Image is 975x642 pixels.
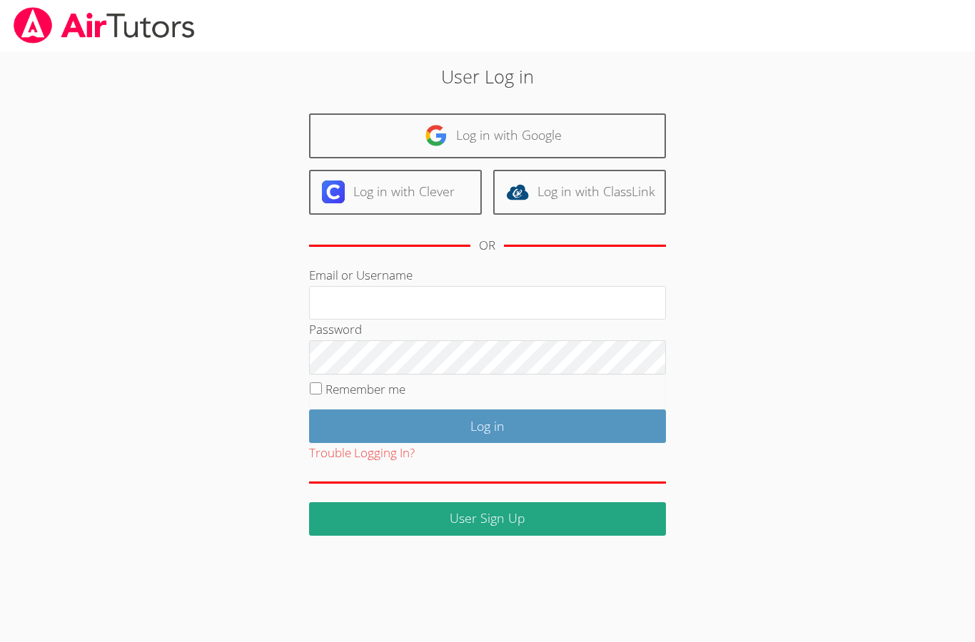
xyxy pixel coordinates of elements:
[309,267,413,283] label: Email or Username
[322,180,345,203] img: clever-logo-6eab21bc6e7a338710f1a6ff85c0baf02591cd810cc4098c63d3a4b26e2feb20.svg
[309,409,666,443] input: Log in
[309,170,482,215] a: Log in with Clever
[309,113,666,158] a: Log in with Google
[309,321,362,337] label: Password
[493,170,666,215] a: Log in with ClassLink
[309,502,666,536] a: User Sign Up
[325,381,405,397] label: Remember me
[479,235,495,256] div: OR
[425,124,448,147] img: google-logo-50288ca7cdecda66e5e0955fdab243c47b7ad437acaf1139b6f446037453330a.svg
[12,7,196,44] img: airtutors_banner-c4298cdbf04f3fff15de1276eac7730deb9818008684d7c2e4769d2f7ddbe033.png
[309,443,415,464] button: Trouble Logging In?
[506,180,529,203] img: classlink-logo-d6bb404cc1216ec64c9a2012d9dc4662098be43eaf13dc465df04b49fa7ab582.svg
[224,63,751,90] h2: User Log in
